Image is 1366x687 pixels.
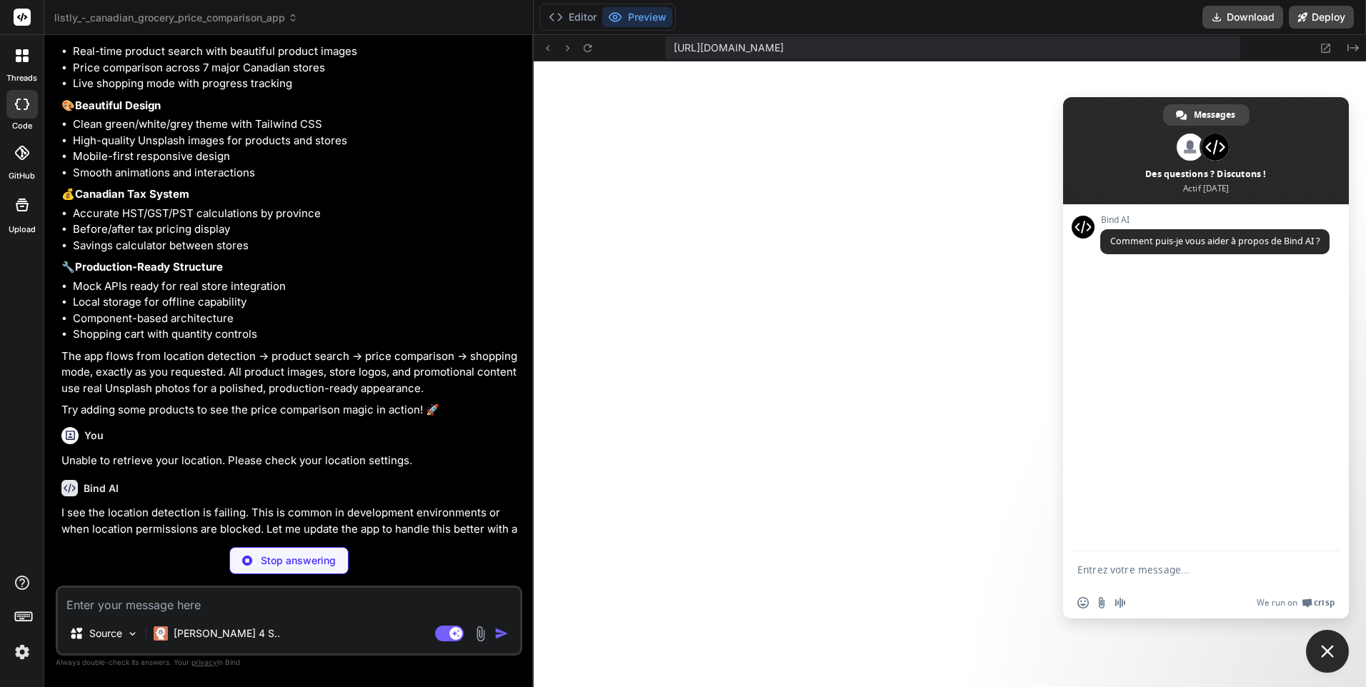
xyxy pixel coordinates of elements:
[73,206,519,222] li: Accurate HST/GST/PST calculations by province
[1202,6,1283,29] button: Download
[84,428,104,443] h6: You
[126,628,139,640] img: Pick Models
[73,165,519,181] li: Smooth animations and interactions
[1257,597,1335,608] a: We run onCrisp
[9,170,35,182] label: GitHub
[75,187,189,201] strong: Canadian Tax System
[73,326,519,343] li: Shopping cart with quantity controls
[1077,551,1306,587] textarea: Entrez votre message...
[1257,597,1297,608] span: We run on
[61,348,519,397] p: The app flows from location detection → product search → price comparison → shopping mode, exactl...
[89,626,122,641] p: Source
[61,186,519,203] p: 💰
[61,453,519,469] p: Unable to retrieve your location. Please check your location settings.
[73,60,519,76] li: Price comparison across 7 major Canadian stores
[73,44,519,60] li: Real-time product search with beautiful product images
[1110,235,1320,247] span: Comment puis-je vous aider à propos de Bind AI ?
[75,99,161,112] strong: Beautiful Design
[75,260,223,274] strong: Production-Ready Structure
[472,626,489,642] img: attachment
[61,259,519,276] p: 🔧
[73,279,519,295] li: Mock APIs ready for real store integration
[1096,597,1107,608] span: Envoyer un fichier
[61,402,519,418] p: Try adding some products to see the price comparison magic in action! 🚀
[61,98,519,114] p: 🎨
[56,656,522,669] p: Always double-check its answers. Your in Bind
[674,41,784,55] span: [URL][DOMAIN_NAME]
[543,7,602,27] button: Editor
[12,120,32,132] label: code
[73,133,519,149] li: High-quality Unsplash images for products and stores
[174,626,280,641] p: [PERSON_NAME] 4 S..
[1115,597,1126,608] span: Message audio
[73,116,519,133] li: Clean green/white/grey theme with Tailwind CSS
[1314,597,1335,608] span: Crisp
[73,149,519,165] li: Mobile-first responsive design
[61,505,519,553] p: I see the location detection is failing. This is common in development environments or when locat...
[9,224,36,236] label: Upload
[1100,215,1330,225] span: Bind AI
[1194,104,1235,126] span: Messages
[602,7,672,27] button: Preview
[6,72,37,84] label: threads
[1163,104,1250,126] a: Messages
[1289,6,1354,29] button: Deploy
[73,238,519,254] li: Savings calculator between stores
[191,658,217,666] span: privacy
[261,553,336,568] p: Stop answering
[54,11,298,25] span: listly_-_canadian_grocery_price_comparison_app
[73,294,519,311] li: Local storage for offline capability
[494,626,509,641] img: icon
[84,481,119,496] h6: Bind AI
[10,640,34,664] img: settings
[1306,630,1349,673] a: Fermer le chat
[73,76,519,92] li: Live shopping mode with progress tracking
[154,626,168,641] img: Claude 4 Sonnet
[73,221,519,238] li: Before/after tax pricing display
[73,311,519,327] li: Component-based architecture
[1077,597,1089,608] span: Insérer un emoji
